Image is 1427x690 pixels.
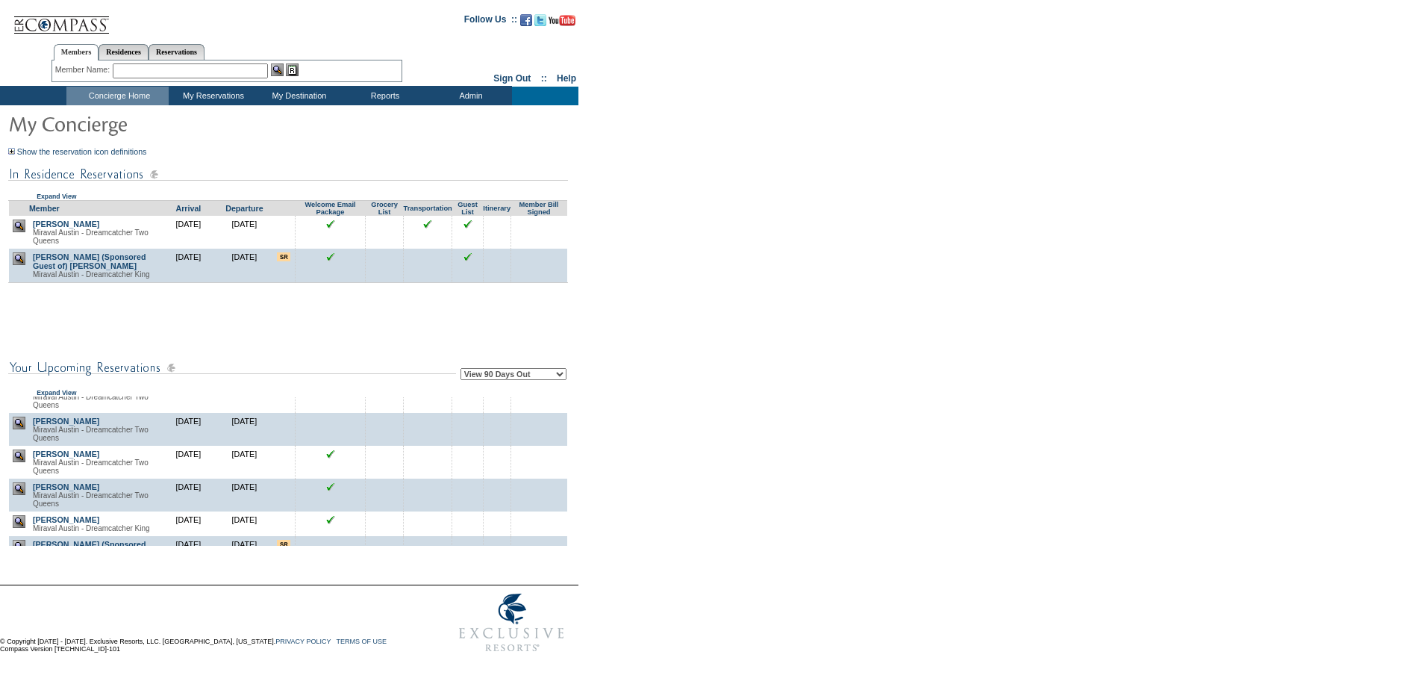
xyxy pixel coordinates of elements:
[33,491,149,508] span: Miraval Austin - Dreamcatcher Two Queens
[458,201,477,216] a: Guest List
[33,270,150,279] span: Miraval Austin - Dreamcatcher King
[160,536,216,578] td: [DATE]
[496,252,497,253] img: blank.gif
[326,252,335,261] img: chkSmaller.gif
[216,249,272,283] td: [DATE]
[539,417,540,417] img: blank.gif
[13,515,25,528] img: view
[384,417,385,417] img: blank.gif
[33,220,99,229] a: [PERSON_NAME]
[463,252,472,261] input: Click to see this reservation's guest list
[520,14,532,26] img: Become our fan on Facebook
[13,252,25,265] img: view
[541,73,547,84] span: ::
[216,216,272,249] td: [DATE]
[384,482,385,483] img: blank.gif
[99,44,149,60] a: Residences
[33,450,99,459] a: [PERSON_NAME]
[539,482,540,483] img: blank.gif
[286,63,299,76] img: Reservations
[549,15,575,26] img: Subscribe to our YouTube Channel
[33,252,146,270] a: [PERSON_NAME] (Sponsored Guest of) [PERSON_NAME]
[160,216,216,249] td: [DATE]
[33,540,146,558] a: [PERSON_NAME] (Sponsored Guest of) [PERSON_NAME]
[534,19,546,28] a: Follow us on Twitter
[277,252,290,261] input: There are special requests for this reservation!
[330,417,331,417] img: blank.gif
[557,73,576,84] a: Help
[33,524,150,532] span: Miraval Austin - Dreamcatcher King
[33,459,149,475] span: Miraval Austin - Dreamcatcher Two Queens
[13,417,25,429] img: view
[464,13,517,31] td: Follow Us ::
[255,87,340,105] td: My Destination
[534,14,546,26] img: Follow us on Twitter
[169,87,255,105] td: My Reservations
[463,220,472,229] input: Click to see this reservation's guest list
[160,479,216,512] td: [DATE]
[160,512,216,536] td: [DATE]
[539,515,540,516] img: blank.gif
[33,515,99,524] a: [PERSON_NAME]
[483,205,510,212] a: Itinerary
[8,358,456,377] img: subTtlConUpcomingReservatio.gif
[13,482,25,495] img: view
[13,4,110,34] img: Compass Home
[539,220,540,220] img: blank.gif
[326,482,335,491] img: chkSmaller.gif
[176,204,202,213] a: Arrival
[520,19,532,28] a: Become our fan on Facebook
[423,220,432,229] input: Click to see this reservation's transportation information
[37,389,76,397] a: Expand View
[467,515,468,516] img: blank.gif
[216,536,272,578] td: [DATE]
[216,512,272,536] td: [DATE]
[549,19,575,28] a: Subscribe to our YouTube Channel
[13,450,25,462] img: view
[54,44,99,60] a: Members
[66,87,169,105] td: Concierge Home
[445,585,578,660] img: Exclusive Resorts
[384,450,385,450] img: blank.gif
[160,413,216,446] td: [DATE]
[55,63,113,76] div: Member Name:
[216,446,272,479] td: [DATE]
[403,205,452,212] a: Transportation
[496,417,497,417] img: blank.gif
[384,515,385,516] img: blank.gif
[493,73,531,84] a: Sign Out
[496,482,497,483] img: blank.gif
[496,450,497,450] img: blank.gif
[519,201,559,216] a: Member Bill Signed
[337,638,387,645] a: TERMS OF USE
[33,393,149,409] span: Miraval Austin - Dreamcatcher Two Queens
[371,201,398,216] a: Grocery List
[467,450,468,450] img: blank.gif
[384,252,385,253] img: blank.gif
[225,204,263,213] a: Departure
[33,426,149,442] span: Miraval Austin - Dreamcatcher Two Queens
[33,482,99,491] a: [PERSON_NAME]
[17,147,147,156] a: Show the reservation icon definitions
[467,482,468,483] img: blank.gif
[13,540,25,553] img: view
[277,540,290,549] input: There are special requests for this reservation!
[496,515,497,516] img: blank.gif
[160,249,216,283] td: [DATE]
[271,63,284,76] img: View
[8,148,15,155] img: Show the reservation icon definitions
[539,252,540,253] img: blank.gif
[29,204,60,213] a: Member
[13,220,25,232] img: view
[33,229,149,245] span: Miraval Austin - Dreamcatcher Two Queens
[326,515,335,524] img: chkSmaller.gif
